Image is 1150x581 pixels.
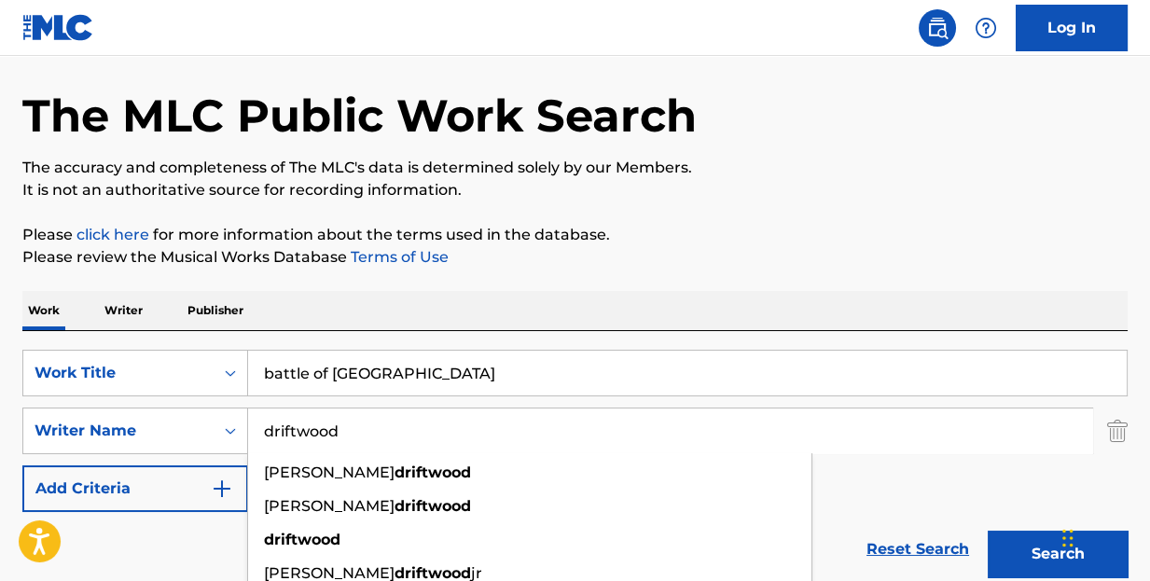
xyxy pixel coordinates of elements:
[347,248,449,266] a: Terms of Use
[857,529,978,570] a: Reset Search
[264,531,340,548] strong: driftwood
[1057,491,1150,581] iframe: Chat Widget
[22,246,1128,269] p: Please review the Musical Works Database
[22,224,1128,246] p: Please for more information about the terms used in the database.
[1016,5,1128,51] a: Log In
[919,9,956,47] a: Public Search
[35,362,202,384] div: Work Title
[22,179,1128,201] p: It is not an authoritative source for recording information.
[926,17,949,39] img: search
[395,497,471,515] strong: driftwood
[22,88,697,144] h1: The MLC Public Work Search
[35,420,202,442] div: Writer Name
[76,226,149,243] a: click here
[99,291,148,330] p: Writer
[1062,510,1074,566] div: Drag
[22,14,94,41] img: MLC Logo
[264,497,395,515] span: [PERSON_NAME]
[264,463,395,481] span: [PERSON_NAME]
[395,463,471,481] strong: driftwood
[211,477,233,500] img: 9d2ae6d4665cec9f34b9.svg
[967,9,1005,47] div: Help
[988,531,1128,577] button: Search
[22,291,65,330] p: Work
[22,465,248,512] button: Add Criteria
[182,291,249,330] p: Publisher
[22,157,1128,179] p: The accuracy and completeness of The MLC's data is determined solely by our Members.
[1107,408,1128,454] img: Delete Criterion
[975,17,997,39] img: help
